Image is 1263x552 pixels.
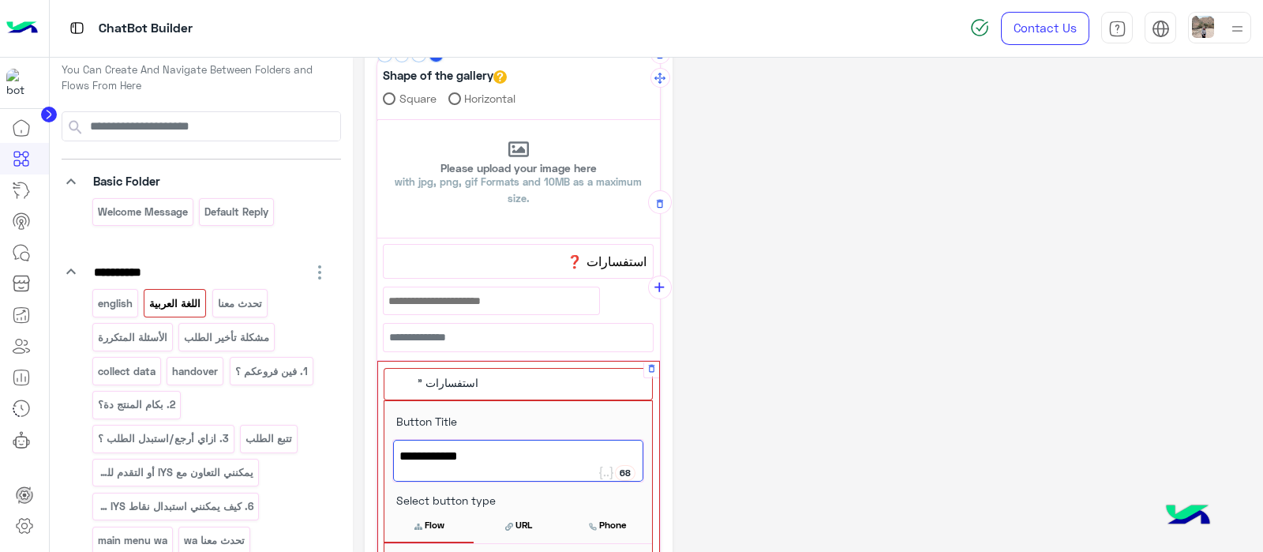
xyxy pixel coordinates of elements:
[93,174,160,188] span: Basic Folder
[399,446,637,467] span: " استفسارات
[615,465,635,481] div: 68
[62,262,81,281] i: keyboard_arrow_down
[448,90,516,107] label: Horizontal
[6,12,38,45] img: Logo
[970,18,989,37] img: spinner
[418,376,478,390] span: " استفسارات
[651,280,668,296] i: add
[171,362,219,381] p: handover
[390,251,646,272] span: استفسارات ❓
[650,68,670,88] button: Drag
[62,62,341,93] p: You Can Create And Navigate Between Folders and Flows From Here
[643,362,659,378] div: Delete Message Button
[598,465,615,481] button: Add user attribute
[245,430,294,448] p: تتبع الطلب
[6,69,35,97] img: 300744643126508
[384,494,496,507] span: Select button type
[1160,489,1216,544] img: hulul-logo.png
[377,163,660,207] p: Please upload your image here
[648,190,672,214] button: Delete Gallery Card
[216,295,263,313] p: تحدث معنا
[395,175,642,205] span: with jpg, png, gif Formats and 10MB as a maximum size.
[183,329,271,347] p: مشكلة تأخير الطلب
[96,329,168,347] p: الأسئلة المتكررة
[383,66,506,84] label: Shape of the gallery
[1192,16,1214,38] img: userImage
[67,18,87,38] img: tab
[96,464,254,482] p: يمكنني التعاون مع IYS أو التقدم للحصول على وظيفة؟
[96,430,230,448] p: 3. ازاي أرجع/استبدل الطلب ؟
[96,203,189,221] p: Welcome Message
[96,396,176,414] p: 2. بكام المنتج دة؟
[384,415,457,428] span: Button Title
[204,203,270,221] p: Default reply
[384,509,474,542] button: Flow
[96,498,254,516] p: 6. كيف يمكنني استبدال نقاط IYS الخاصة بي؟
[96,531,168,550] p: main menu wa
[1227,19,1247,39] img: profile
[62,172,81,191] i: keyboard_arrow_down
[96,295,133,313] p: english
[1152,20,1170,38] img: tab
[383,90,437,107] label: Square
[96,362,156,381] p: collect data
[234,362,309,381] p: 1. فين فروعكم ؟
[1101,12,1133,45] a: tab
[648,276,672,299] button: add
[1108,20,1126,38] img: tab
[474,509,563,542] button: URL
[99,18,193,39] p: ChatBot Builder
[563,509,652,542] button: Phone
[183,531,246,550] p: تحدث معنا wa
[1001,12,1089,45] a: Contact Us
[148,295,202,313] p: اللغة العربية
